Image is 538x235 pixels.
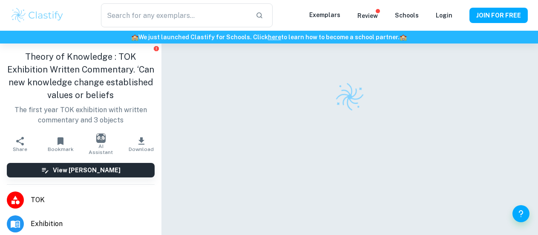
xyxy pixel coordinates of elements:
[7,163,155,177] button: View [PERSON_NAME]
[2,32,536,42] h6: We just launched Clastify for Schools. Click to learn how to become a school partner.
[469,8,528,23] button: JOIN FOR FREE
[7,105,155,125] p: The first year TOK exhibition with written commentary and 3 objects
[309,10,340,20] p: Exemplars
[131,34,138,41] span: 🏫
[31,195,155,205] span: TOK
[13,146,27,152] span: Share
[333,80,366,113] img: Clastify logo
[7,50,155,102] h1: Theory of Knowledge : TOK Exhibition Written Commentary. ‘Can new knowledge change established va...
[86,143,116,155] span: AI Assistant
[121,132,161,156] button: Download
[357,11,378,20] p: Review
[10,7,64,24] img: Clastify logo
[268,34,281,41] a: here
[395,12,419,19] a: Schools
[96,133,106,143] img: AI Assistant
[153,45,160,52] button: Report issue
[512,205,529,222] button: Help and Feedback
[31,219,155,229] span: Exhibition
[53,165,121,175] h6: View [PERSON_NAME]
[129,146,154,152] span: Download
[400,34,407,41] span: 🏫
[40,132,81,156] button: Bookmark
[48,146,74,152] span: Bookmark
[436,12,452,19] a: Login
[81,132,121,156] button: AI Assistant
[101,3,249,27] input: Search for any exemplars...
